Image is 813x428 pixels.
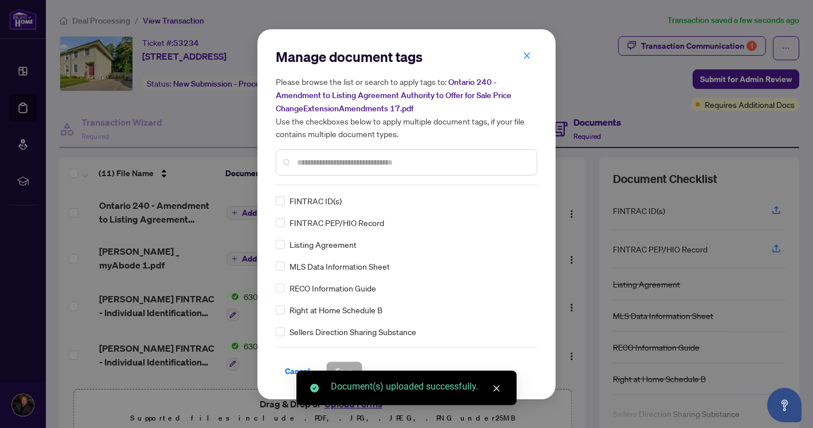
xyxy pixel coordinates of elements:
h2: Manage document tags [276,48,537,66]
span: Listing Agreement [290,238,357,251]
span: check-circle [310,384,319,392]
span: FINTRAC ID(s) [290,194,342,207]
button: Cancel [276,361,319,381]
h5: Please browse the list or search to apply tags to: Use the checkboxes below to apply multiple doc... [276,75,537,140]
span: FINTRAC PEP/HIO Record [290,216,384,229]
span: close [493,384,501,392]
span: close [523,52,531,60]
div: Document(s) uploaded successfully. [331,380,503,394]
span: Cancel [285,362,310,380]
a: Close [490,382,503,395]
span: Sellers Direction Sharing Substance [290,325,416,338]
span: RECO Information Guide [290,282,376,294]
span: Ontario 240 - Amendment to Listing Agreement Authority to Offer for Sale Price ChangeExtensionAme... [276,77,511,114]
span: MLS Data Information Sheet [290,260,390,273]
button: Save [326,361,362,381]
button: Open asap [767,388,802,422]
span: Right at Home Schedule B [290,304,382,316]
